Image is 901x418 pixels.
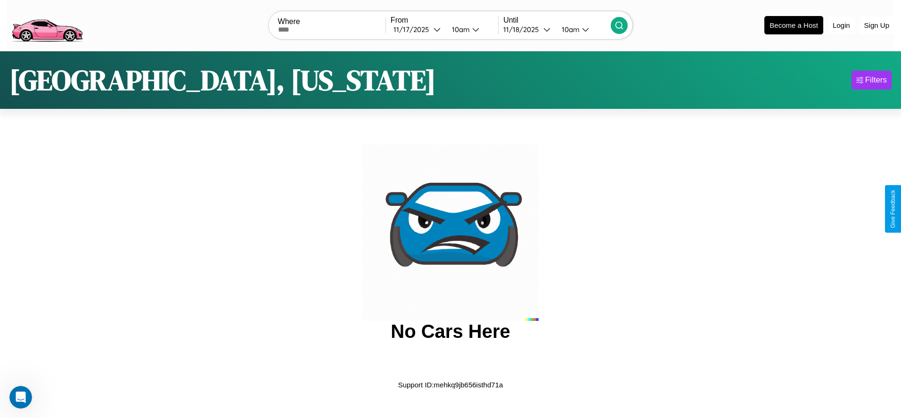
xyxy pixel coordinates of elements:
button: 10am [554,25,611,34]
div: Filters [865,75,887,85]
div: 11 / 18 / 2025 [503,25,543,34]
div: Give Feedback [890,190,896,228]
h2: No Cars Here [391,321,510,342]
button: 10am [444,25,498,34]
button: Become a Host [764,16,823,34]
button: Filters [852,71,892,90]
p: Support ID: mehkq9jb656isthd71a [398,378,503,391]
div: 10am [447,25,472,34]
button: Login [828,16,855,34]
img: logo [7,5,87,44]
div: 11 / 17 / 2025 [393,25,434,34]
iframe: Intercom live chat [9,386,32,409]
button: 11/17/2025 [391,25,444,34]
label: Where [278,17,385,26]
div: 10am [557,25,582,34]
label: Until [503,16,611,25]
h1: [GEOGRAPHIC_DATA], [US_STATE] [9,61,436,99]
button: Sign Up [860,16,894,34]
label: From [391,16,498,25]
img: car [362,145,539,321]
